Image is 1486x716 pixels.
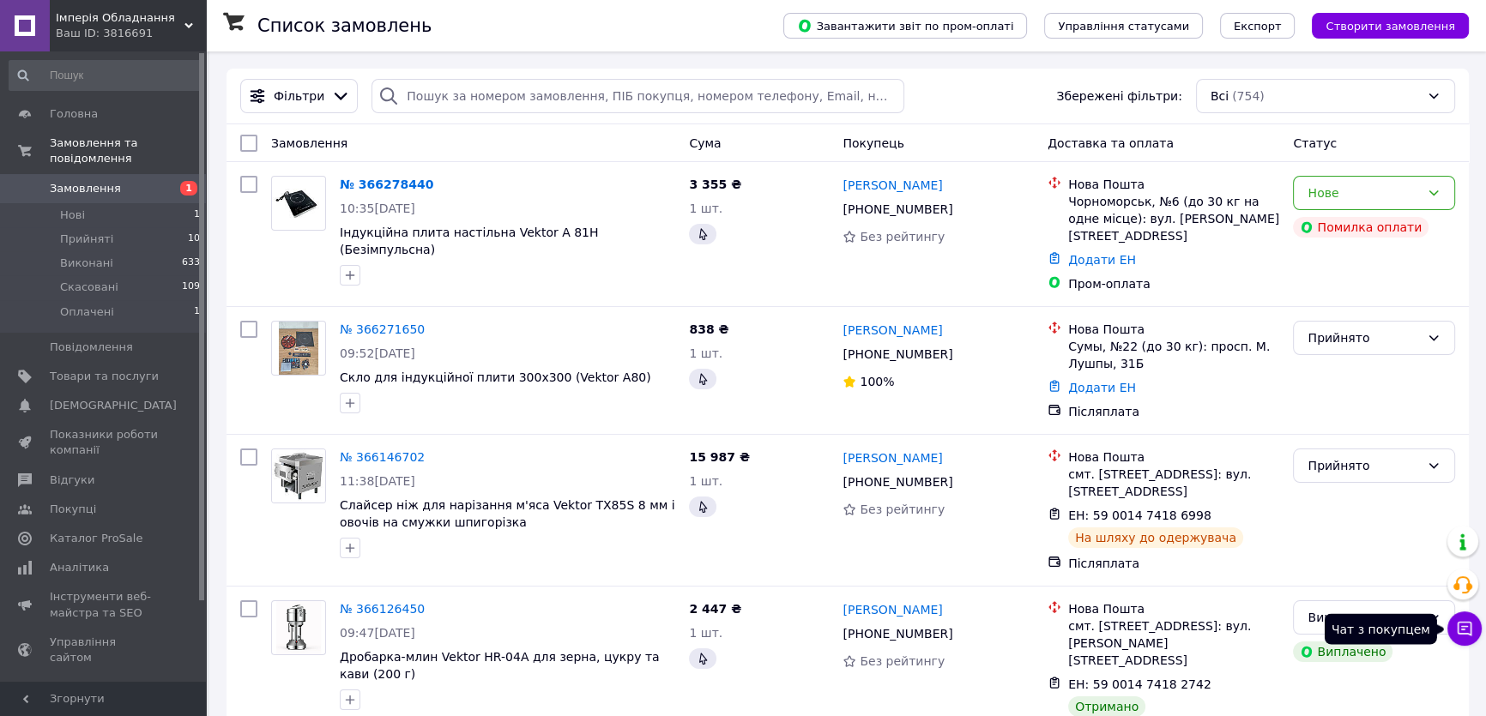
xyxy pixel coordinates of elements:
[60,304,114,320] span: Оплачені
[340,498,675,529] a: Слайсер ніж для нарізання м'яса Vektor TX85S 8 мм і овочів на смужки шпигорізка
[194,304,200,320] span: 1
[340,177,433,191] a: № 366278440
[1308,184,1420,202] div: Нове
[271,321,326,376] a: Фото товару
[1295,18,1469,32] a: Створити замовлення
[56,10,184,26] span: Імперія Обладнання
[50,635,159,665] span: Управління сайтом
[50,369,159,384] span: Товари та послуги
[860,654,945,668] span: Без рейтингу
[340,626,415,640] span: 09:47[DATE]
[1068,338,1279,372] div: Сумы, №22 (до 30 кг): просп. М. Лушпы, 31Б
[274,87,324,105] span: Фільтри
[860,230,945,244] span: Без рейтингу
[50,181,121,196] span: Замовлення
[843,136,903,150] span: Покупець
[50,589,159,620] span: Інструменти веб-майстра та SEO
[1068,193,1279,244] div: Чорноморськ, №6 (до 30 кг на одне місце): вул. [PERSON_NAME][STREET_ADDRESS]
[1068,508,1211,522] span: ЕН: 59 0014 7418 6998
[1234,20,1282,33] span: Експорт
[1068,466,1279,500] div: смт. [STREET_ADDRESS]: вул. [STREET_ADDRESS]
[279,322,319,375] img: Фото товару
[194,208,200,223] span: 1
[1068,617,1279,669] div: смт. [STREET_ADDRESS]: вул. [PERSON_NAME][STREET_ADDRESS]
[783,13,1027,39] button: Завантажити звіт по пром-оплаті
[60,280,118,295] span: Скасовані
[182,256,200,271] span: 633
[843,449,942,466] a: [PERSON_NAME]
[340,226,599,256] a: Індукційна плита настільна Vektor A 81H (Безімпульсна)
[50,502,96,517] span: Покупці
[1211,87,1229,105] span: Всі
[839,197,956,221] div: [PHONE_NUMBER]
[340,650,660,681] a: Дробарка-млин Vektor HR-04A для зерна, цукру та кави (200 г)
[839,342,956,366] div: [PHONE_NUMBER]
[9,60,202,91] input: Пошук
[689,136,721,150] span: Cума
[272,449,325,502] img: Фото товару
[860,502,945,516] span: Без рейтингу
[839,470,956,494] div: [PHONE_NUMBER]
[50,135,206,166] span: Замовлення та повідомлення
[371,79,903,113] input: Пошук за номером замовлення, ПІБ покупця, номером телефону, Email, номером накладної
[689,474,722,488] span: 1 шт.
[1308,608,1420,627] div: Виконано
[60,256,113,271] span: Виконані
[276,601,321,654] img: Фото товару
[340,450,425,464] a: № 366146702
[1068,527,1243,548] div: На шляху до одержувача
[340,602,425,616] a: № 366126450
[1068,321,1279,338] div: Нова Пошта
[689,322,728,336] span: 838 ₴
[1326,20,1455,33] span: Створити замовлення
[1308,456,1420,475] div: Прийнято
[1044,13,1203,39] button: Управління статусами
[843,322,942,339] a: [PERSON_NAME]
[182,280,200,295] span: 109
[340,346,415,360] span: 09:52[DATE]
[689,450,750,464] span: 15 987 ₴
[1068,600,1279,617] div: Нова Пошта
[188,232,200,247] span: 10
[1312,13,1469,39] button: Створити замовлення
[1068,555,1279,572] div: Післяплата
[689,177,741,191] span: 3 355 ₴
[839,622,956,646] div: [PHONE_NUMBER]
[50,560,109,575] span: Аналітика
[1232,89,1265,103] span: (754)
[50,106,98,122] span: Головна
[1293,641,1392,662] div: Виплачено
[689,202,722,215] span: 1 шт.
[1068,677,1211,691] span: ЕН: 59 0014 7418 2742
[1068,403,1279,420] div: Післяплата
[60,208,85,223] span: Нові
[340,370,651,384] a: Скло для індукційної плити 300х300 (Vektor А80)
[50,340,133,355] span: Повідомлення
[1293,217,1429,238] div: Помилка оплати
[1447,611,1482,646] button: Чат з покупцем
[1056,87,1181,105] span: Збережені фільтри:
[1293,136,1337,150] span: Статус
[1048,136,1174,150] span: Доставка та оплата
[271,176,326,231] a: Фото товару
[843,177,942,194] a: [PERSON_NAME]
[1068,381,1136,394] a: Додати ЕН
[56,26,206,41] div: Ваш ID: 3816691
[1068,176,1279,193] div: Нова Пошта
[271,136,347,150] span: Замовлення
[689,626,722,640] span: 1 шт.
[257,15,432,36] h1: Список замовлень
[843,601,942,618] a: [PERSON_NAME]
[340,202,415,215] span: 10:35[DATE]
[1068,448,1279,466] div: Нова Пошта
[860,375,894,388] span: 100%
[1068,275,1279,292] div: Пром-оплата
[50,472,94,488] span: Відгуки
[689,602,741,616] span: 2 447 ₴
[1068,253,1136,267] a: Додати ЕН
[50,679,159,710] span: Гаманець компанії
